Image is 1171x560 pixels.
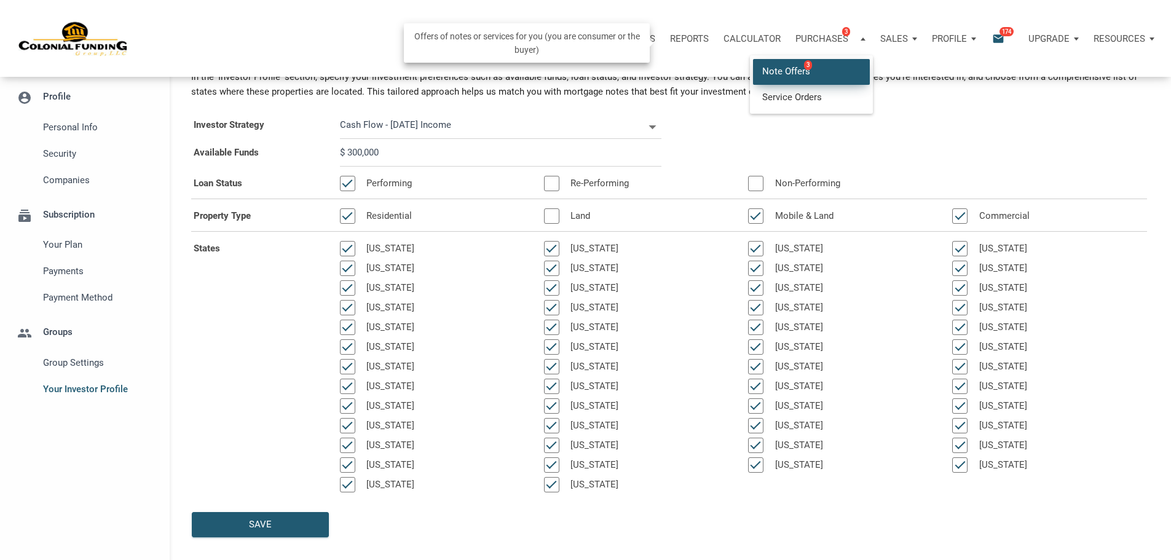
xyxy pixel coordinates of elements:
[716,20,788,57] a: Calculator
[723,33,781,44] p: Calculator
[18,20,128,57] img: NoteUnlimited
[355,339,421,355] label: [US_STATE]
[559,280,625,296] label: [US_STATE]
[43,290,155,305] span: Payment Method
[542,20,596,57] a: Notes
[355,457,421,473] label: [US_STATE]
[763,261,829,276] label: [US_STATE]
[968,241,1033,256] label: [US_STATE]
[43,264,155,278] span: Payments
[968,280,1033,296] label: [US_STATE]
[9,349,160,376] a: Group Settings
[1086,20,1162,57] button: Resources
[182,69,1156,99] div: In the 'Investor Profile' section, specify your investment preferences such as available funds, l...
[603,33,655,44] p: Properties
[355,398,421,414] label: [US_STATE]
[763,241,829,256] label: [US_STATE]
[670,33,709,44] p: Reports
[763,438,829,453] label: [US_STATE]
[559,477,625,492] label: [US_STATE]
[559,261,625,276] label: [US_STATE]
[763,320,829,335] label: [US_STATE]
[880,33,908,44] p: Sales
[249,518,272,532] div: Save
[184,111,330,139] label: Investor Strategy
[184,170,330,195] label: Loan Status
[763,457,829,473] label: [US_STATE]
[559,418,625,433] label: [US_STATE]
[355,379,421,394] label: [US_STATE]
[842,26,850,36] span: 3
[559,398,625,414] label: [US_STATE]
[184,235,330,497] label: States
[763,339,829,355] label: [US_STATE]
[559,320,625,335] label: [US_STATE]
[355,477,421,492] label: [US_STATE]
[968,457,1033,473] label: [US_STATE]
[753,59,870,84] a: Note Offers3
[559,300,625,315] label: [US_STATE]
[968,379,1033,394] label: [US_STATE]
[355,261,421,276] label: [US_STATE]
[9,285,160,311] a: Payment Method
[763,359,829,374] label: [US_STATE]
[43,382,155,396] span: Your Investor Profile
[355,320,421,335] label: [US_STATE]
[559,438,625,453] label: [US_STATE]
[1028,33,1070,44] p: Upgrade
[355,280,421,296] label: [US_STATE]
[795,33,848,44] p: Purchases
[184,139,330,167] label: Available Funds
[663,20,716,57] button: Reports
[1094,33,1145,44] p: Resources
[43,146,155,161] span: Security
[559,359,625,374] label: [US_STATE]
[9,114,160,140] a: Personal Info
[968,261,1033,276] label: [US_STATE]
[9,140,160,167] a: Security
[968,398,1033,414] label: [US_STATE]
[355,241,421,256] label: [US_STATE]
[184,202,330,228] label: Property Type
[340,111,644,139] input: Select investor strategy
[340,139,661,167] input: Available Funds
[559,176,636,191] label: Re-Performing
[9,232,160,258] a: Your plan
[968,438,1033,453] label: [US_STATE]
[192,512,329,537] button: Save
[763,300,829,315] label: [US_STATE]
[355,359,421,374] label: [US_STATE]
[999,26,1014,36] span: 174
[9,167,160,193] a: Companies
[925,20,984,57] button: Profile
[355,208,419,224] label: Residential
[559,339,625,355] label: [US_STATE]
[763,176,846,191] label: Non-Performing
[763,280,829,296] label: [US_STATE]
[550,33,579,44] p: Notes
[983,20,1021,57] button: email174
[43,355,155,370] span: Group Settings
[873,20,925,57] button: Sales
[763,379,829,394] label: [US_STATE]
[788,20,873,57] button: Purchases3
[788,20,873,57] a: Purchases3 Note Offers3Service Orders
[763,398,829,414] label: [US_STATE]
[804,60,812,70] span: 3
[43,237,155,252] span: Your plan
[355,418,421,433] label: [US_STATE]
[355,176,419,191] label: Performing
[968,359,1033,374] label: [US_STATE]
[9,376,160,402] a: Your Investor Profile
[559,241,625,256] label: [US_STATE]
[763,208,840,224] label: Mobile & Land
[968,339,1033,355] label: [US_STATE]
[43,173,155,187] span: Companies
[968,320,1033,335] label: [US_STATE]
[1021,20,1086,57] button: Upgrade
[991,31,1006,45] i: email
